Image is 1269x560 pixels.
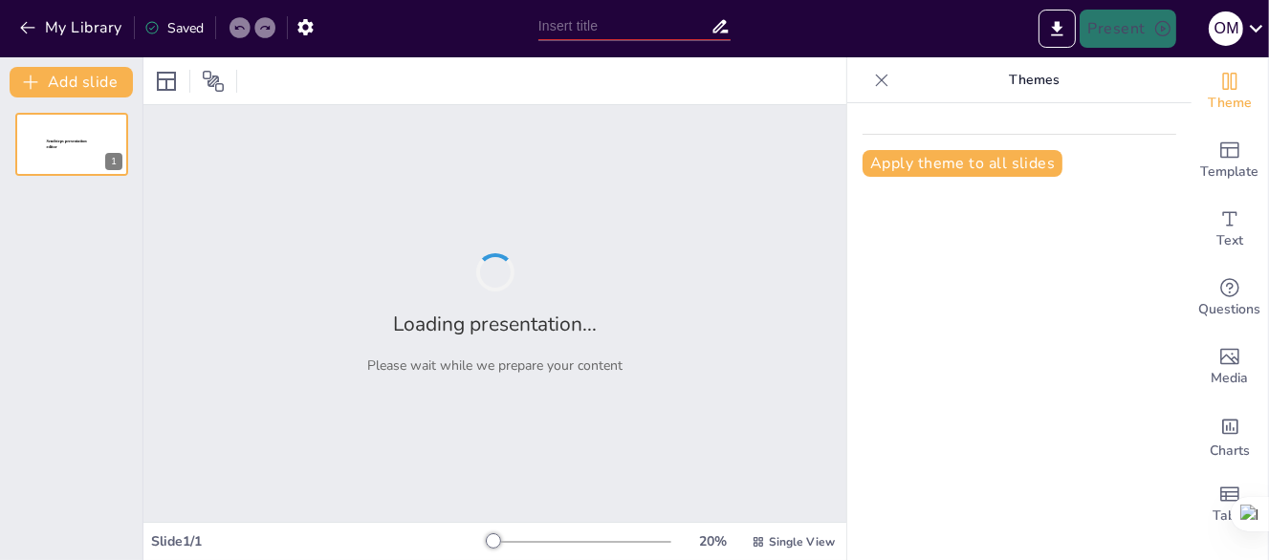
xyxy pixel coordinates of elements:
button: Apply theme to all slides [863,150,1062,177]
div: Add a table [1192,470,1268,539]
span: Charts [1210,441,1250,462]
div: Change the overall theme [1192,57,1268,126]
h2: Loading presentation... [393,311,597,337]
button: My Library [14,12,130,43]
div: Layout [151,66,182,97]
div: Saved [144,19,204,37]
button: Add slide [10,67,133,97]
div: Add ready made slides [1192,126,1268,195]
span: Text [1216,230,1243,251]
div: Add charts and graphs [1192,401,1268,470]
div: 20 % [690,532,736,550]
div: Get real-time input from your audience [1192,264,1268,333]
span: Position [202,70,225,93]
span: Questions [1199,299,1261,320]
div: O M [1209,11,1243,46]
span: Table [1213,506,1247,527]
input: Insert title [538,12,711,40]
button: Present [1080,10,1175,48]
span: Template [1201,162,1259,183]
div: Add images, graphics, shapes or video [1192,333,1268,401]
button: O M [1209,10,1243,48]
span: Media [1212,368,1249,389]
button: Export to PowerPoint [1039,10,1076,48]
span: Theme [1208,93,1252,114]
p: Please wait while we prepare your content [367,356,623,375]
span: Sendsteps presentation editor [47,140,87,150]
span: Single View [769,534,835,549]
div: Slide 1 / 1 [151,532,488,550]
div: 1 [105,153,122,170]
div: 1 [15,113,128,176]
p: Themes [897,57,1172,103]
div: Add text boxes [1192,195,1268,264]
